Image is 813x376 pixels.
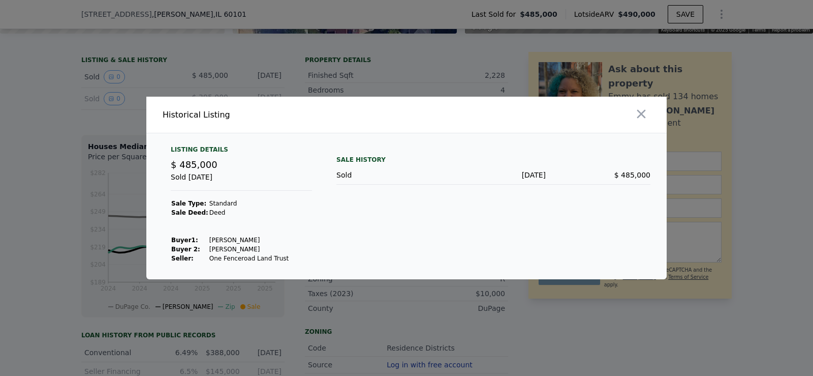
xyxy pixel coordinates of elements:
[171,172,312,191] div: Sold [DATE]
[209,236,289,245] td: [PERSON_NAME]
[171,146,312,158] div: Listing Details
[441,170,546,180] div: [DATE]
[209,208,289,217] td: Deed
[209,254,289,263] td: One Fenceroad Land Trust
[171,159,217,170] span: $ 485,000
[171,200,206,207] strong: Sale Type:
[171,209,208,216] strong: Sale Deed:
[209,199,289,208] td: Standard
[171,255,194,262] strong: Seller :
[171,246,200,253] strong: Buyer 2:
[336,154,650,166] div: Sale History
[171,237,198,244] strong: Buyer 1 :
[614,171,650,179] span: $ 485,000
[336,170,441,180] div: Sold
[163,109,402,121] div: Historical Listing
[209,245,289,254] td: [PERSON_NAME]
